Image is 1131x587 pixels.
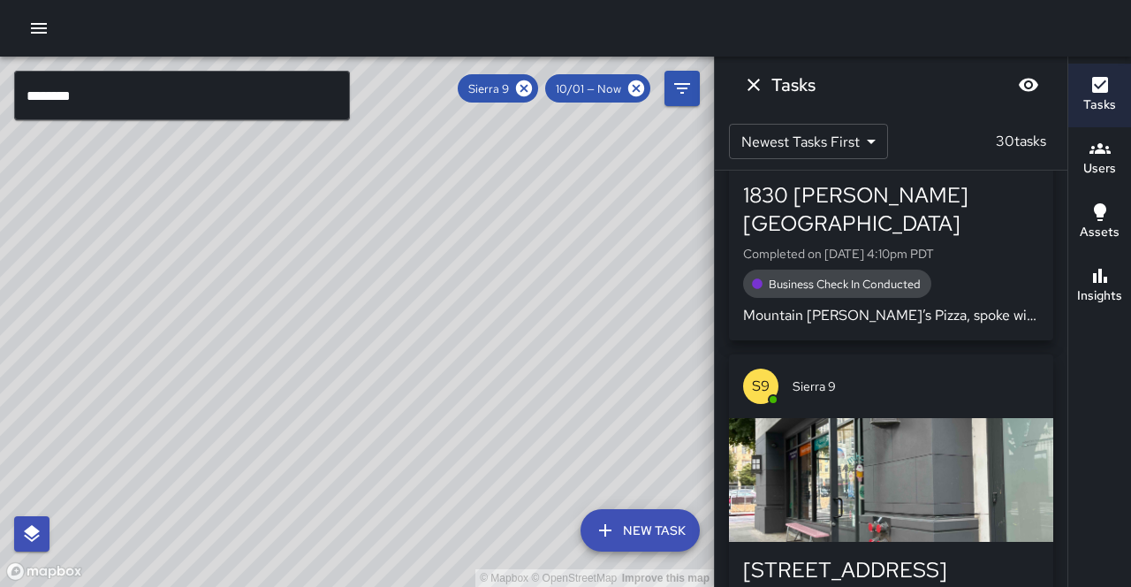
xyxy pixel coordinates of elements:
[743,556,1039,584] div: [STREET_ADDRESS]
[1068,255,1131,318] button: Insights
[581,509,700,552] button: New Task
[664,71,700,106] button: Filters
[752,376,770,397] p: S9
[743,245,1039,263] p: Completed on [DATE] 4:10pm PDT
[1083,95,1116,115] h6: Tasks
[743,305,1039,326] p: Mountain [PERSON_NAME]’s Pizza, spoke with [PERSON_NAME], code 4
[1077,286,1122,306] h6: Insights
[1011,67,1046,103] button: Blur
[1083,159,1116,179] h6: Users
[989,131,1053,152] p: 30 tasks
[1080,223,1120,242] h6: Assets
[793,377,1039,395] span: Sierra 9
[1068,64,1131,127] button: Tasks
[736,67,771,103] button: Dismiss
[545,81,632,96] span: 10/01 — Now
[729,124,888,159] div: Newest Tasks First
[1068,191,1131,255] button: Assets
[458,81,520,96] span: Sierra 9
[458,74,538,103] div: Sierra 9
[758,277,931,292] span: Business Check In Conducted
[771,71,816,99] h6: Tasks
[545,74,650,103] div: 10/01 — Now
[743,181,1039,238] div: 1830 [PERSON_NAME][GEOGRAPHIC_DATA]
[1068,127,1131,191] button: Users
